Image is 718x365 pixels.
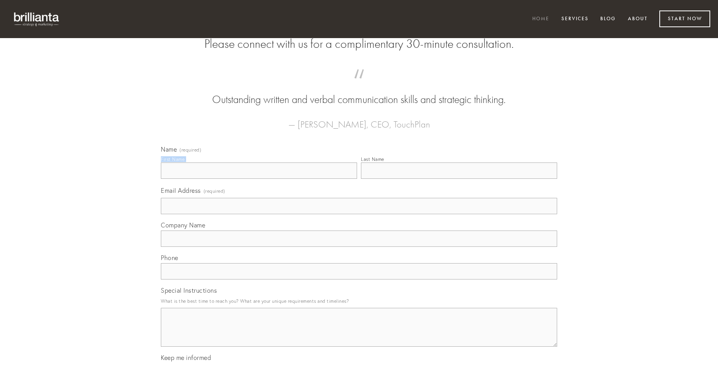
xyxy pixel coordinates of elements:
[173,107,545,132] figcaption: — [PERSON_NAME], CEO, TouchPlan
[173,77,545,107] blockquote: Outstanding written and verbal communication skills and strategic thinking.
[179,148,201,152] span: (required)
[161,145,177,153] span: Name
[161,156,185,162] div: First Name
[527,13,554,26] a: Home
[595,13,621,26] a: Blog
[161,354,211,362] span: Keep me informed
[8,8,66,30] img: brillianta - research, strategy, marketing
[659,10,710,27] a: Start Now
[361,156,384,162] div: Last Name
[204,186,225,196] span: (required)
[556,13,594,26] a: Services
[161,187,201,194] span: Email Address
[161,296,557,306] p: What is the best time to reach you? What are your unique requirements and timelines?
[161,37,557,51] h2: Please connect with us for a complimentary 30-minute consultation.
[623,13,653,26] a: About
[173,77,545,92] span: “
[161,254,178,262] span: Phone
[161,286,217,294] span: Special Instructions
[161,221,205,229] span: Company Name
